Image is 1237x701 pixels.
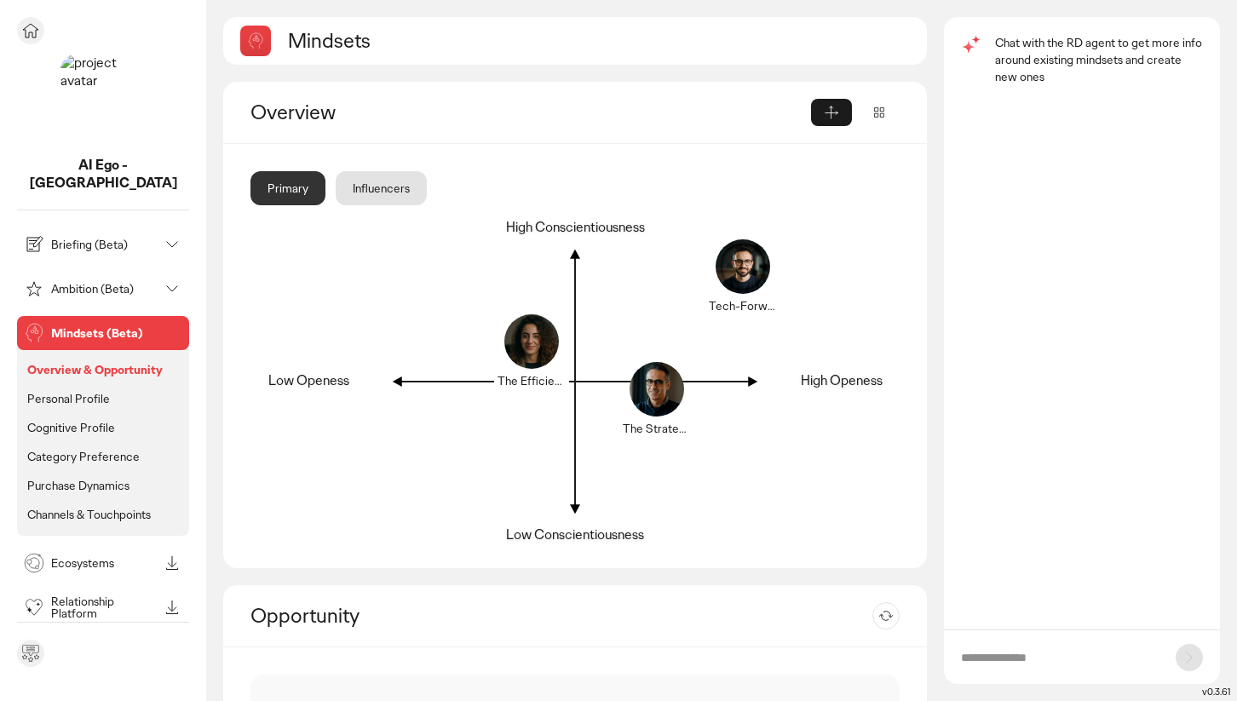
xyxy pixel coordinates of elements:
[51,238,158,250] p: Briefing (Beta)
[51,595,158,619] p: Relationship Platform
[288,27,371,54] h2: Mindsets
[60,55,146,140] img: project avatar
[27,391,110,406] p: Personal Profile
[27,420,115,435] p: Cognitive Profile
[336,171,427,205] div: Influencers
[250,99,811,126] div: Overview
[872,602,900,629] button: Refresh
[51,327,182,339] p: Mindsets (Beta)
[17,640,44,667] div: Send feedback
[27,478,129,493] p: Purchase Dynamics
[268,372,349,390] div: Low Openess
[250,171,325,205] div: Primary
[27,507,151,522] p: Channels & Touchpoints
[27,362,163,377] p: Overview & Opportunity
[17,157,189,192] p: AI Ego - Greece
[506,219,645,237] div: High Conscientiousness
[995,34,1203,85] p: Chat with the RD agent to get more info around existing mindsets and create new ones
[506,526,644,544] div: Low Conscientiousness
[27,449,140,464] p: Category Preference
[250,602,360,629] h2: Opportunity
[51,283,158,295] p: Ambition (Beta)
[801,372,883,390] div: High Openess
[51,557,158,569] p: Ecosystems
